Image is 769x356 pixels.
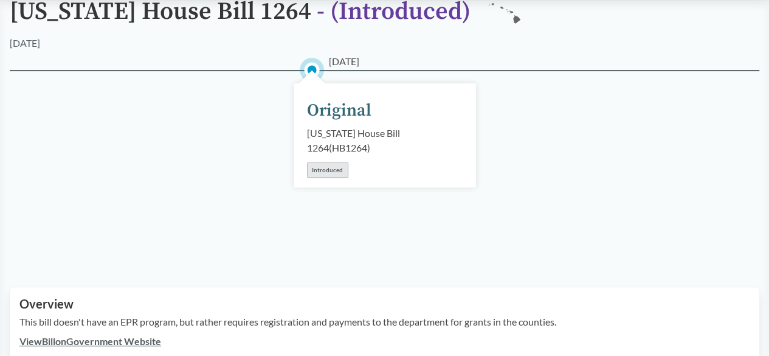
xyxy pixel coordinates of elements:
[19,335,161,347] a: ViewBillonGovernment Website
[307,126,463,155] div: [US_STATE] House Bill 1264 ( HB1264 )
[329,54,359,69] span: [DATE]
[307,98,371,124] div: Original
[19,297,750,311] h2: Overview
[19,315,750,329] p: This bill doesn't have an EPR program, but rather requires registration and payments to the depar...
[10,36,40,51] div: [DATE]
[307,162,348,178] div: Introduced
